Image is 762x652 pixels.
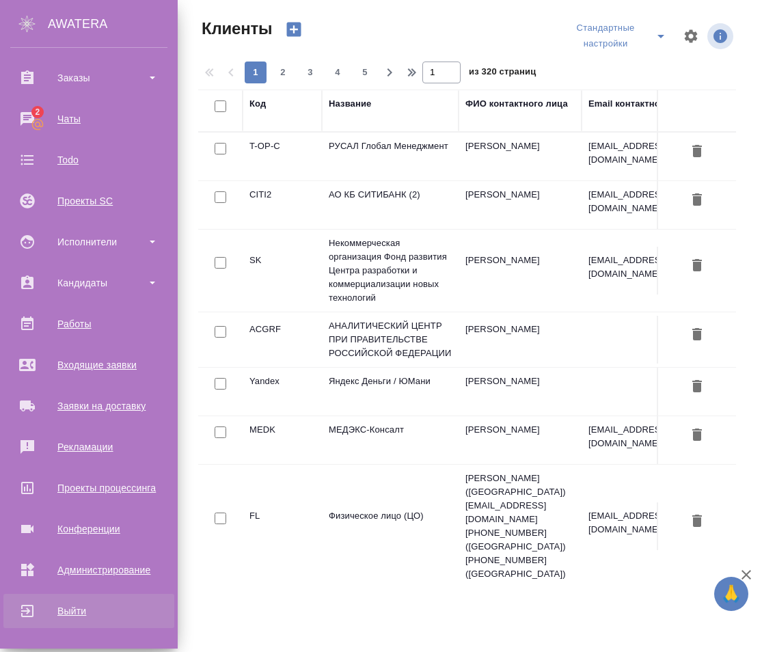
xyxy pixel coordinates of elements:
td: РУСАЛ Глобал Менеджмент [322,133,459,180]
span: 4 [327,66,349,79]
button: Создать [277,18,310,41]
td: SK [243,247,322,295]
td: Некоммерческая организация Фонд развития Центра разработки и коммерциализации новых технологий [322,230,459,312]
div: Исполнители [10,232,167,252]
span: 2 [27,105,48,119]
span: 3 [299,66,321,79]
td: [PERSON_NAME] [459,368,582,416]
div: Чаты [10,109,167,129]
td: T-OP-C [243,133,322,180]
div: ФИО контактного лица [465,97,568,111]
div: Email контактного лица [588,97,694,111]
span: 2 [272,66,294,79]
span: Клиенты [198,18,272,40]
div: Входящие заявки [10,355,167,375]
div: Заявки на доставку [10,396,167,416]
td: [PERSON_NAME] ([GEOGRAPHIC_DATA]) [EMAIL_ADDRESS][DOMAIN_NAME] [PHONE_NUMBER] ([GEOGRAPHIC_DATA])... [459,465,582,588]
td: [PERSON_NAME] [459,316,582,364]
p: [EMAIL_ADDRESS][DOMAIN_NAME] [588,254,711,281]
div: Todo [10,150,167,170]
div: Проекты SC [10,191,167,211]
a: Todo [3,143,174,177]
p: [EMAIL_ADDRESS][DOMAIN_NAME] [588,509,711,536]
button: 4 [327,62,349,83]
div: Кандидаты [10,273,167,293]
td: [PERSON_NAME] [459,181,582,229]
button: 🙏 [714,577,748,611]
td: FL [243,502,322,550]
a: Конференции [3,512,174,546]
div: Код [249,97,266,111]
a: Выйти [3,594,174,628]
td: [PERSON_NAME] [459,133,582,180]
td: Яндекс Деньги / ЮМани [322,368,459,416]
button: 3 [299,62,321,83]
span: Посмотреть информацию [707,23,736,49]
td: CITI2 [243,181,322,229]
div: AWATERA [48,10,178,38]
a: Администрирование [3,553,174,587]
div: Заказы [10,68,167,88]
button: Удалить [685,323,709,348]
div: Название [329,97,371,111]
div: Выйти [10,601,167,621]
span: 5 [354,66,376,79]
button: Удалить [685,509,709,534]
td: ACGRF [243,316,322,364]
td: [PERSON_NAME] [459,416,582,464]
a: Рекламации [3,430,174,464]
button: Удалить [685,139,709,165]
a: 2Чаты [3,102,174,136]
a: Заявки на доставку [3,389,174,423]
td: Yandex [243,368,322,416]
button: 2 [272,62,294,83]
a: Входящие заявки [3,348,174,382]
a: Работы [3,307,174,341]
td: Физическое лицо (ЦО) [322,502,459,550]
td: МЕДЭКС-Консалт [322,416,459,464]
div: Проекты процессинга [10,478,167,498]
div: Администрирование [10,560,167,580]
a: Проекты SC [3,184,174,218]
button: Удалить [685,254,709,279]
div: Работы [10,314,167,334]
td: АНАЛИТИЧЕСКИЙ ЦЕНТР ПРИ ПРАВИТЕЛЬСТВЕ РОССИЙСКОЙ ФЕДЕРАЦИИ [322,312,459,367]
span: 🙏 [720,580,743,608]
a: Проекты процессинга [3,471,174,505]
div: Рекламации [10,437,167,457]
p: [EMAIL_ADDRESS][DOMAIN_NAME] [588,188,711,215]
div: split button [564,18,675,55]
button: Удалить [685,375,709,400]
div: Конференции [10,519,167,539]
td: АО КБ СИТИБАНК (2) [322,181,459,229]
p: [EMAIL_ADDRESS][DOMAIN_NAME] [588,139,711,167]
button: 5 [354,62,376,83]
td: MEDK [243,416,322,464]
td: [PERSON_NAME] [459,247,582,295]
button: Удалить [685,423,709,448]
p: [EMAIL_ADDRESS][DOMAIN_NAME] [588,423,711,450]
span: из 320 страниц [469,64,536,83]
